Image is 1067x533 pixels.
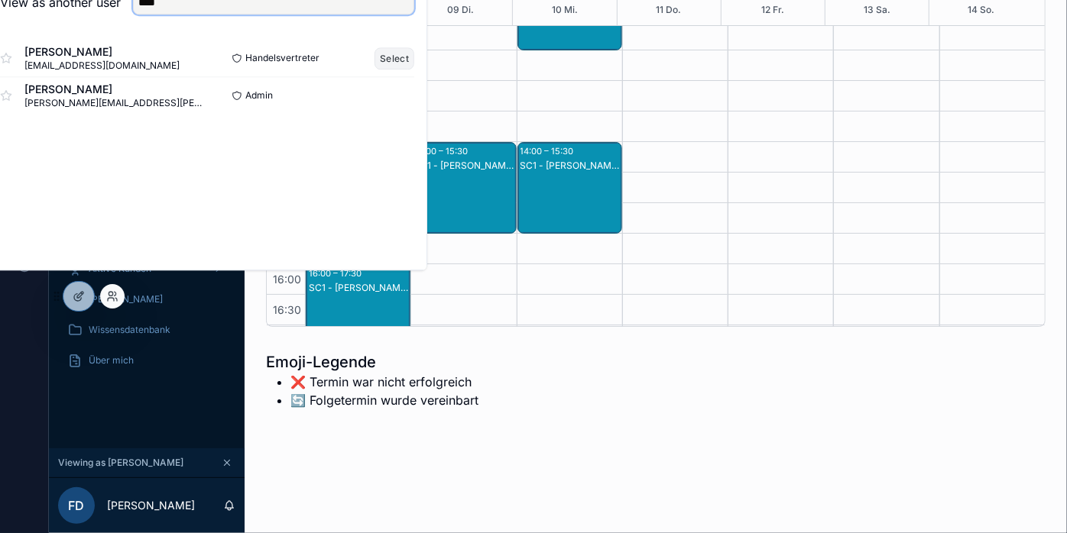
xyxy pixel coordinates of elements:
div: 14:00 – 15:30 [521,144,578,159]
span: 16:00 [269,273,305,286]
span: Handelsvertreter [245,52,319,64]
div: SC1 - [PERSON_NAME] - SC1 [309,282,409,294]
div: 14:00 – 15:30SC1 - [PERSON_NAME] - SC1 [518,143,621,233]
a: Wissensdatenbank [58,316,235,344]
span: Admin [245,89,273,102]
span: [PERSON_NAME] [24,44,180,60]
span: Viewing as [PERSON_NAME] [58,457,183,469]
div: 14:00 – 15:30 [414,144,472,159]
span: [PERSON_NAME] [89,293,163,305]
li: 🔄️ Folgetermin wurde vereinbart [290,391,478,409]
li: ❌ Termin war nicht erfolgreich [290,373,478,391]
span: [EMAIL_ADDRESS][DOMAIN_NAME] [24,60,180,72]
button: Select [375,47,414,69]
div: SC1 - [PERSON_NAME] - SC1 [414,160,514,172]
div: 16:00 – 17:30SC1 - [PERSON_NAME] - SC1 [306,265,410,355]
span: Über mich [89,354,134,367]
span: FD [69,496,85,515]
a: Über mich [58,347,235,374]
span: [PERSON_NAME] [24,82,207,97]
div: SC1 - [PERSON_NAME] - SC1 [521,160,621,172]
h1: Emoji-Legende [266,351,478,373]
span: 16:30 [269,303,305,316]
a: [PERSON_NAME] [58,286,235,313]
p: [PERSON_NAME] [107,498,195,513]
div: 16:00 – 17:30 [309,266,365,281]
span: [PERSON_NAME][EMAIL_ADDRESS][PERSON_NAME][DOMAIN_NAME] [24,97,207,109]
span: Wissensdatenbank [89,324,170,336]
div: 14:00 – 15:30SC1 - [PERSON_NAME] - SC1 [412,143,515,233]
